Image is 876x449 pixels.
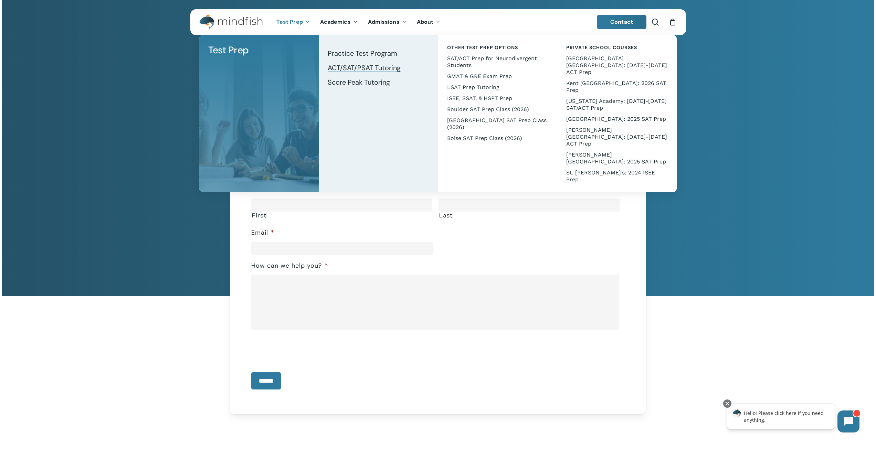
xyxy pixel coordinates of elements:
label: First [252,212,432,219]
a: LSAT Prep Tutoring [445,82,551,93]
header: Main Menu [190,9,686,35]
span: Score Peak Tutoring [328,78,390,87]
a: Test Prep [271,19,315,25]
a: GMAT & GRE Exam Prep [445,71,551,82]
span: St. [PERSON_NAME]’s: 2024 ISEE Prep [566,169,655,183]
a: Practice Test Program [326,46,431,61]
iframe: reCAPTCHA [251,334,356,361]
a: ACT/SAT/PSAT Tutoring [326,61,431,75]
span: About [417,18,434,25]
iframe: Chatbot [720,398,866,439]
a: About [412,19,446,25]
a: Cart [669,18,677,26]
a: [PERSON_NAME][GEOGRAPHIC_DATA]: 2025 SAT Prep [564,149,670,167]
span: ACT/SAT/PSAT Tutoring [328,63,401,72]
span: Academics [320,18,351,25]
a: Boise SAT Prep Class (2026) [445,133,551,144]
span: Other Test Prep Options [447,44,518,51]
span: Test Prep [208,44,249,56]
a: Test Prep [206,42,312,58]
label: Email [251,229,274,237]
span: [GEOGRAPHIC_DATA]: 2025 SAT Prep [566,116,666,122]
a: [PERSON_NAME][GEOGRAPHIC_DATA]: [DATE]-[DATE] ACT Prep [564,125,670,149]
a: SAT/ACT Prep for Neurodivergent Students [445,53,551,71]
a: [GEOGRAPHIC_DATA]: 2025 SAT Prep [564,114,670,125]
a: Kent [GEOGRAPHIC_DATA]: 2026 SAT Prep [564,78,670,96]
a: [GEOGRAPHIC_DATA] [GEOGRAPHIC_DATA]: [DATE]-[DATE] ACT Prep [564,53,670,78]
a: Admissions [363,19,412,25]
span: Private School Courses [566,44,637,51]
span: Test Prep [276,18,303,25]
a: Boulder SAT Prep Class (2026) [445,104,551,115]
span: Contact [610,18,633,25]
span: [US_STATE] Academy: [DATE]-[DATE] SAT/ACT Prep [566,98,667,111]
a: ISEE, SSAT, & HSPT Prep [445,93,551,104]
span: LSAT Prep Tutoring [447,84,499,90]
span: GMAT & GRE Exam Prep [447,73,512,79]
label: Last [439,212,620,219]
span: [GEOGRAPHIC_DATA] SAT Prep Class (2026) [447,117,547,130]
span: Kent [GEOGRAPHIC_DATA]: 2026 SAT Prep [566,80,666,93]
a: St. [PERSON_NAME]’s: 2024 ISEE Prep [564,167,670,185]
a: Private School Courses [564,42,670,53]
span: [GEOGRAPHIC_DATA] [GEOGRAPHIC_DATA]: [DATE]-[DATE] ACT Prep [566,55,667,75]
span: Boise SAT Prep Class (2026) [447,135,522,141]
a: [US_STATE] Academy: [DATE]-[DATE] SAT/ACT Prep [564,96,670,114]
span: [PERSON_NAME][GEOGRAPHIC_DATA]: 2025 SAT Prep [566,151,666,165]
span: Practice Test Program [328,49,397,58]
span: SAT/ACT Prep for Neurodivergent Students [447,55,537,68]
span: Admissions [368,18,400,25]
span: Boulder SAT Prep Class (2026) [447,106,529,113]
span: ISEE, SSAT, & HSPT Prep [447,95,512,101]
h2: Get in Touch [190,79,686,99]
a: Contact [597,15,646,29]
a: Other Test Prep Options [445,42,551,53]
nav: Main Menu [271,9,445,35]
span: [PERSON_NAME][GEOGRAPHIC_DATA]: [DATE]-[DATE] ACT Prep [566,127,667,147]
a: Score Peak Tutoring [326,75,431,89]
a: Academics [315,19,363,25]
label: How can we help you? [251,262,328,270]
a: [GEOGRAPHIC_DATA] SAT Prep Class (2026) [445,115,551,133]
